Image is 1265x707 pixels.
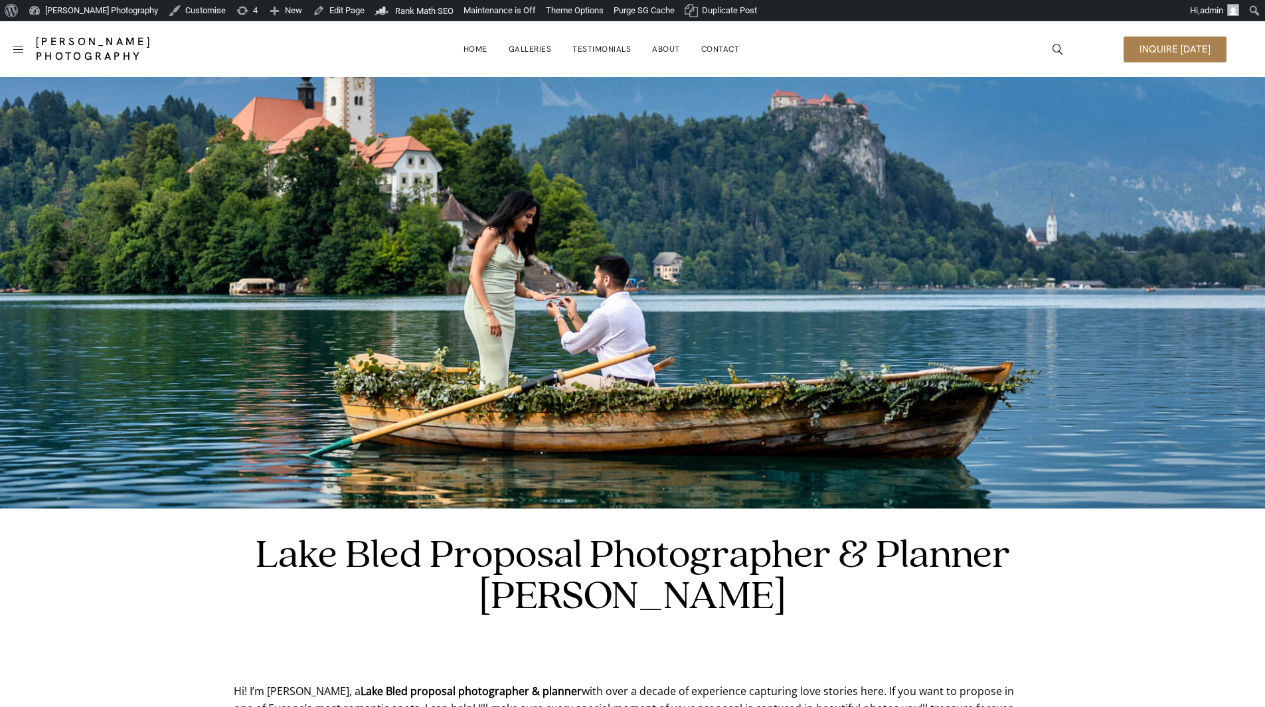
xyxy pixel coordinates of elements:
[361,684,582,698] strong: Lake Bled proposal photographer & planner
[1200,5,1223,15] span: admin
[509,36,552,62] a: Galleries
[1124,37,1226,62] a: Inquire [DATE]
[36,35,250,64] a: [PERSON_NAME] Photography
[572,36,631,62] a: Testimonials
[464,36,487,62] a: Home
[1139,44,1211,54] span: Inquire [DATE]
[1046,37,1070,61] a: icon-magnifying-glass34
[701,36,740,62] a: Contact
[234,535,1031,617] h1: Lake Bled Proposal Photographer & Planner [PERSON_NAME]
[395,6,454,16] span: Rank Math SEO
[652,36,680,62] a: About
